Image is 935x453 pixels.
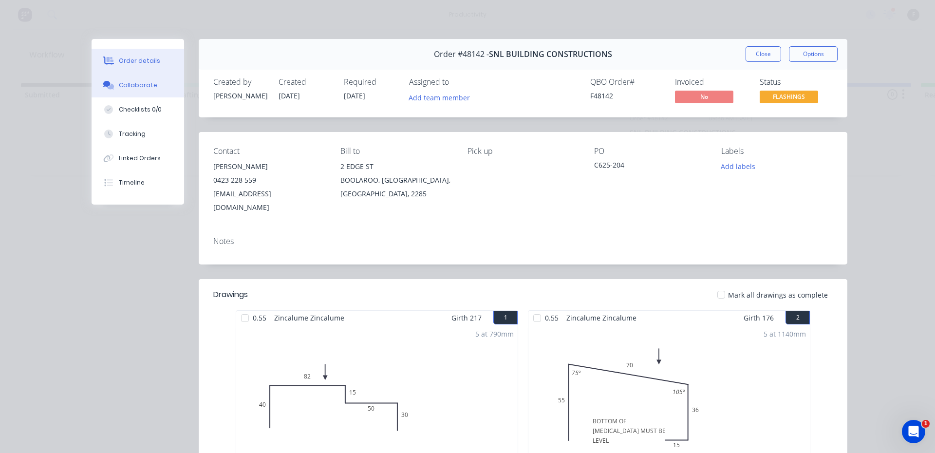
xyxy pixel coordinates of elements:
[340,173,452,201] div: BOOLAROO, [GEOGRAPHIC_DATA], [GEOGRAPHIC_DATA], 2285
[119,57,160,65] div: Order details
[92,73,184,97] button: Collaborate
[760,91,818,103] span: FLASHINGS
[92,170,184,195] button: Timeline
[344,91,365,100] span: [DATE]
[721,147,833,156] div: Labels
[716,160,761,173] button: Add labels
[493,311,518,324] button: 1
[92,97,184,122] button: Checklists 0/0
[213,289,248,301] div: Drawings
[675,77,748,87] div: Invoiced
[213,173,325,187] div: 0423 228 559
[92,122,184,146] button: Tracking
[213,147,325,156] div: Contact
[409,77,506,87] div: Assigned to
[728,290,828,300] span: Mark all drawings as complete
[340,147,452,156] div: Bill to
[409,91,475,104] button: Add team member
[922,420,930,428] span: 1
[119,154,161,163] div: Linked Orders
[764,329,806,339] div: 5 at 1140mm
[279,77,332,87] div: Created
[902,420,925,443] iframe: Intercom live chat
[451,311,482,325] span: Girth 217
[475,329,514,339] div: 5 at 790mm
[590,91,663,101] div: F48142
[213,77,267,87] div: Created by
[760,91,818,105] button: FLASHINGS
[489,50,612,59] span: SNL BUILDING CONSTRUCTIONS
[590,77,663,87] div: QBO Order #
[270,311,348,325] span: Zincalume Zincalume
[340,160,452,201] div: 2 EDGE STBOOLAROO, [GEOGRAPHIC_DATA], [GEOGRAPHIC_DATA], 2285
[92,146,184,170] button: Linked Orders
[340,160,452,173] div: 2 EDGE ST
[789,46,838,62] button: Options
[594,160,706,173] div: C625-204
[92,49,184,73] button: Order details
[344,77,397,87] div: Required
[119,130,146,138] div: Tracking
[119,81,157,90] div: Collaborate
[213,160,325,173] div: [PERSON_NAME]
[213,160,325,214] div: [PERSON_NAME]0423 228 559[EMAIL_ADDRESS][DOMAIN_NAME]
[744,311,774,325] span: Girth 176
[675,91,733,103] span: No
[213,187,325,214] div: [EMAIL_ADDRESS][DOMAIN_NAME]
[249,311,270,325] span: 0.55
[404,91,475,104] button: Add team member
[119,178,145,187] div: Timeline
[541,311,562,325] span: 0.55
[279,91,300,100] span: [DATE]
[760,77,833,87] div: Status
[467,147,579,156] div: Pick up
[434,50,489,59] span: Order #48142 -
[213,237,833,246] div: Notes
[562,311,640,325] span: Zincalume Zincalume
[746,46,781,62] button: Close
[594,147,706,156] div: PO
[785,311,810,324] button: 2
[213,91,267,101] div: [PERSON_NAME]
[119,105,162,114] div: Checklists 0/0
